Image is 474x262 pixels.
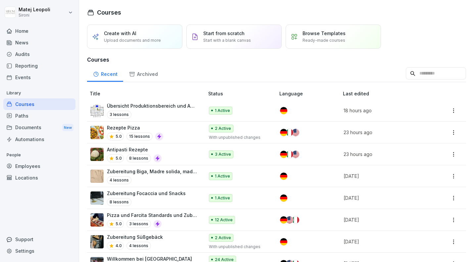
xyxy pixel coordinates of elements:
[303,30,346,37] p: Browse Templates
[107,212,198,219] p: Pizza und Farcita Standards und Zubereitung
[280,151,287,158] img: de.svg
[3,245,75,257] a: Settings
[286,151,293,158] img: it.svg
[104,30,136,37] p: Create with AI
[215,235,231,241] p: 2 Active
[90,191,104,205] img: gxsr99ubtjittqjfg6pwkycm.png
[116,243,122,249] p: 4.0
[292,129,299,136] img: us.svg
[209,134,269,140] p: With unpublished changes
[3,98,75,110] a: Courses
[90,213,104,227] img: zyvhtweyt47y1etu6k7gt48a.png
[215,195,230,201] p: 1 Active
[3,172,75,183] a: Locations
[208,90,277,97] p: Status
[126,154,151,162] p: 8 lessons
[107,190,186,197] p: Zubereitung Focaccia und Snacks
[116,133,122,139] p: 5.0
[3,122,75,134] a: DocumentsNew
[97,8,121,17] h1: Courses
[107,102,198,109] p: Übersicht Produktionsbereich und Abläufe
[107,168,198,175] p: Zubereitung Biga, Madre solida, madre liquida
[280,238,287,245] img: de.svg
[3,234,75,245] div: Support
[344,107,427,114] p: 18 hours ago
[215,173,230,179] p: 1 Active
[19,7,50,13] p: Matej Leopoli
[19,13,50,18] p: Sironi
[279,90,340,97] p: Language
[3,72,75,83] a: Events
[344,216,427,223] p: [DATE]
[292,216,299,224] img: it.svg
[303,37,345,43] p: Ready-made courses
[215,108,230,114] p: 1 Active
[104,37,161,43] p: Upload documents and more
[126,220,151,228] p: 3 lessons
[3,150,75,160] p: People
[215,126,231,131] p: 2 Active
[215,217,233,223] p: 12 Active
[123,65,164,82] a: Archived
[107,124,163,131] p: Rezepte Pizza
[280,194,287,202] img: de.svg
[3,37,75,48] a: News
[3,60,75,72] a: Reporting
[3,110,75,122] a: Paths
[107,111,131,119] p: 3 lessons
[343,90,435,97] p: Last edited
[286,129,293,136] img: it.svg
[3,88,75,98] p: Library
[90,104,104,117] img: yywuv9ckt9ax3nq56adns8w7.png
[90,170,104,183] img: ekvwbgorvm2ocewxw43lsusz.png
[107,146,162,153] p: Antipasti Rezepte
[3,133,75,145] a: Automations
[116,155,122,161] p: 5.0
[280,216,287,224] img: de.svg
[3,160,75,172] a: Employees
[116,221,122,227] p: 5.0
[203,37,251,43] p: Start with a blank canvas
[280,107,287,114] img: de.svg
[286,216,293,224] img: us.svg
[107,198,131,206] p: 8 lessons
[3,25,75,37] a: Home
[344,194,427,201] p: [DATE]
[90,235,104,248] img: p05qwohz0o52ysbx64gsjie8.png
[107,234,163,240] p: Zubereitung Süßgebäck
[62,124,73,131] div: New
[90,148,104,161] img: pak3lu93rb7wwt42kbfr1gbm.png
[126,132,153,140] p: 15 lessons
[3,48,75,60] a: Audits
[344,173,427,180] p: [DATE]
[280,129,287,136] img: de.svg
[3,122,75,134] div: Documents
[203,30,245,37] p: Start from scratch
[87,65,123,82] a: Recent
[344,151,427,158] p: 23 hours ago
[280,173,287,180] img: de.svg
[90,90,206,97] p: Title
[209,244,269,250] p: With unpublished changes
[87,56,466,64] h3: Courses
[344,129,427,136] p: 23 hours ago
[215,151,231,157] p: 3 Active
[126,242,151,250] p: 4 lessons
[292,151,299,158] img: us.svg
[344,238,427,245] p: [DATE]
[90,126,104,139] img: tz25f0fmpb70tuguuhxz5i1d.png
[107,176,131,184] p: 4 lessons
